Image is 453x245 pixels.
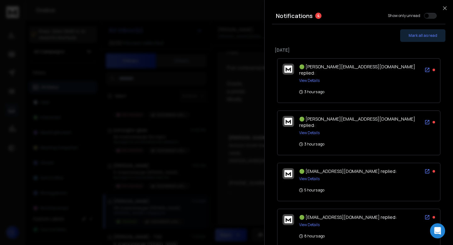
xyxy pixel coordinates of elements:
[299,78,320,83] button: View Details
[400,29,445,42] button: Mark all as read
[299,222,320,227] button: View Details
[299,116,415,128] span: 🟢 [PERSON_NAME][EMAIL_ADDRESS][DOMAIN_NAME] replied:
[430,223,445,238] div: Open Intercom Messenger
[299,64,415,76] span: 🟢 [PERSON_NAME][EMAIL_ADDRESS][DOMAIN_NAME] replied:
[284,66,292,73] img: logo
[299,89,324,94] p: 3 hours ago
[409,33,437,38] span: Mark all as read
[284,216,292,223] img: logo
[388,13,420,18] label: Show only unread
[276,11,313,20] h3: Notifications
[275,47,443,53] p: [DATE]
[299,168,397,174] span: 🟢 [EMAIL_ADDRESS][DOMAIN_NAME] replied:
[299,234,325,239] p: 8 hours ago
[299,142,324,147] p: 3 hours ago
[315,13,322,19] span: 4
[284,118,292,125] img: logo
[299,188,324,193] p: 5 hours ago
[299,214,397,220] span: 🟢 [EMAIL_ADDRESS][DOMAIN_NAME] replied:
[299,130,320,135] button: View Details
[299,176,320,181] button: View Details
[284,170,292,177] img: logo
